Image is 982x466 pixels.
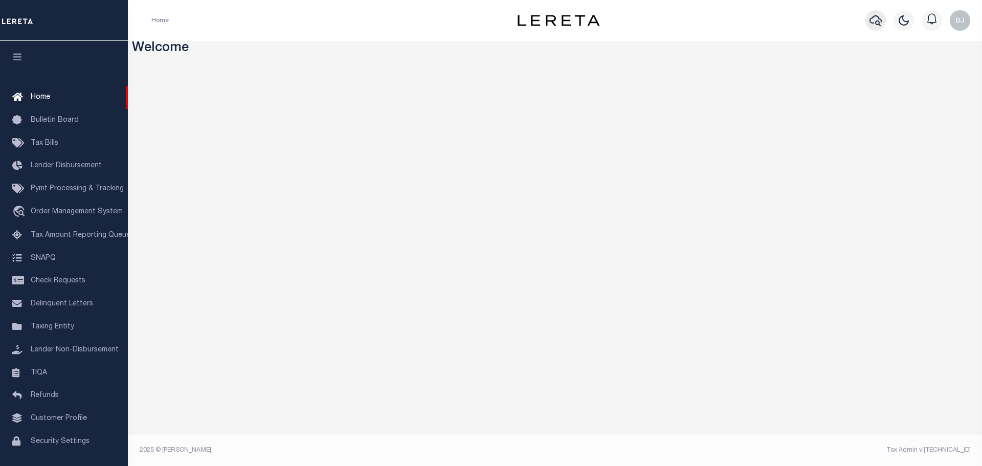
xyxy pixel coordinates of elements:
[31,94,50,101] span: Home
[518,15,599,26] img: logo-dark.svg
[31,369,47,376] span: TIQA
[31,300,93,307] span: Delinquent Letters
[12,206,29,219] i: travel_explore
[31,392,59,399] span: Refunds
[31,277,85,284] span: Check Requests
[31,323,74,330] span: Taxing Entity
[950,10,970,31] img: svg+xml;base64,PHN2ZyB4bWxucz0iaHR0cDovL3d3dy53My5vcmcvMjAwMC9zdmciIHBvaW50ZXItZXZlbnRzPSJub25lIi...
[151,16,169,25] li: Home
[31,208,123,215] span: Order Management System
[31,162,102,169] span: Lender Disbursement
[31,438,90,445] span: Security Settings
[132,41,978,57] h3: Welcome
[132,446,555,455] div: 2025 © [PERSON_NAME].
[31,254,56,261] span: SNAPQ
[31,415,87,422] span: Customer Profile
[31,232,130,239] span: Tax Amount Reporting Queue
[31,185,124,192] span: Pymt Processing & Tracking
[31,140,58,147] span: Tax Bills
[563,446,971,455] div: Tax Admin v.[TECHNICAL_ID]
[31,346,119,353] span: Lender Non-Disbursement
[31,117,79,124] span: Bulletin Board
